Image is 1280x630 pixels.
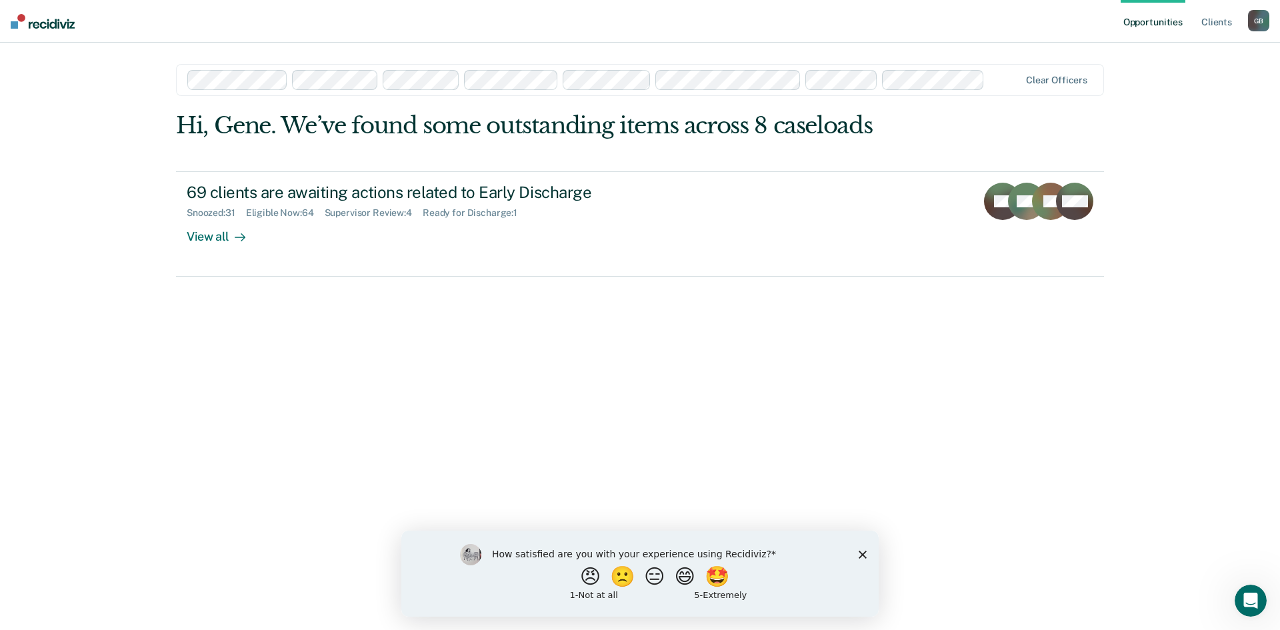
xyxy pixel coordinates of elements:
div: Snoozed : 31 [187,207,246,219]
iframe: Survey by Kim from Recidiviz [401,531,879,617]
div: Hi, Gene. We’ve found some outstanding items across 8 caseloads [176,112,919,139]
button: GB [1248,10,1269,31]
div: View all [187,218,261,244]
div: Supervisor Review : 4 [325,207,423,219]
a: 69 clients are awaiting actions related to Early DischargeSnoozed:31Eligible Now:64Supervisor Rev... [176,171,1104,277]
div: Clear officers [1026,75,1087,86]
div: Eligible Now : 64 [246,207,325,219]
div: G B [1248,10,1269,31]
img: Recidiviz [11,14,75,29]
div: Ready for Discharge : 1 [423,207,528,219]
div: 69 clients are awaiting actions related to Early Discharge [187,183,655,202]
iframe: Intercom live chat [1235,585,1267,617]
